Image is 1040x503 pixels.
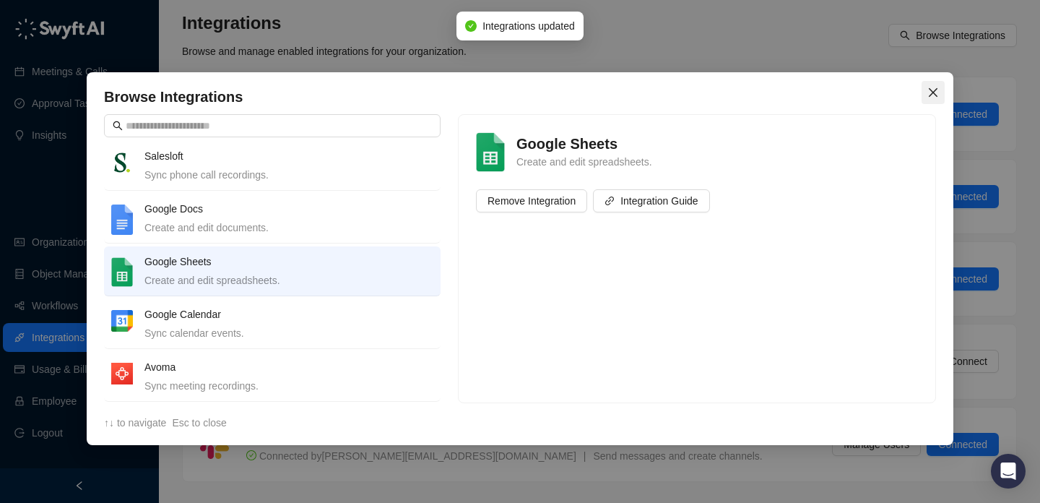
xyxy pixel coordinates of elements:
[482,18,575,34] span: Integrations updated
[604,196,615,206] span: link
[144,148,433,164] h4: Salesloft
[487,193,576,209] span: Remove Integration
[111,152,133,173] img: mMK+48p7D+msP84feEvvg518Vq6zhYAAAAASUVORK5CYII=
[144,359,433,375] h4: Avoma
[922,81,945,104] button: Close
[144,378,433,394] div: Sync meeting recordings.
[620,193,698,209] span: Integration Guide
[144,325,433,341] div: Sync calendar events.
[111,363,133,384] img: avoma-Ch2FgYIh.png
[111,310,133,332] img: google-calendar-CQ10Lu9x.png
[476,132,505,172] img: google-sheets-BpkKhtRZ.png
[516,134,652,154] h4: Google Sheets
[927,87,939,98] span: close
[111,205,133,235] img: google-docs-NCQ1HXRt.png
[113,121,123,131] span: search
[465,20,477,32] span: check-circle
[144,306,433,322] h4: Google Calendar
[104,87,936,107] h4: Browse Integrations
[516,156,652,168] span: Create and edit spreadsheets.
[172,417,226,429] span: Esc to close
[144,201,433,217] h4: Google Docs
[144,167,433,183] div: Sync phone call recordings.
[476,189,587,212] button: Remove Integration
[144,254,433,270] h4: Google Sheets
[991,454,1026,489] div: Open Intercom Messenger
[144,272,433,288] div: Create and edit spreadsheets.
[104,417,166,429] span: ↑↓ to navigate
[144,220,433,236] div: Create and edit documents.
[111,257,133,287] img: google-sheets-BpkKhtRZ.png
[593,189,709,212] a: Integration Guide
